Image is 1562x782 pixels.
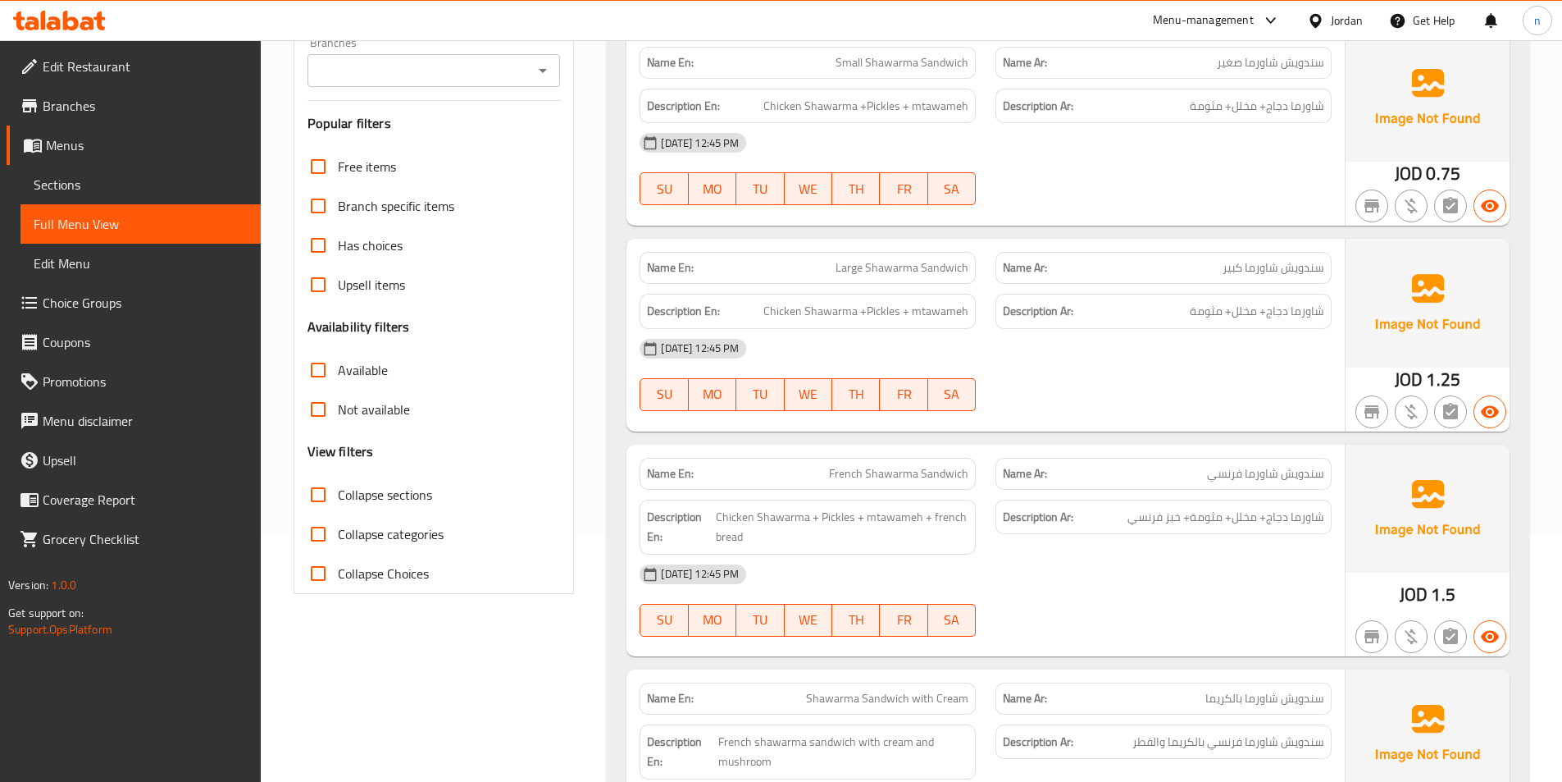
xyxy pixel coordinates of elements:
span: Menu disclaimer [43,411,248,431]
button: SU [640,172,688,205]
a: Upsell [7,441,261,480]
strong: Description Ar: [1003,96,1073,117]
span: TH [839,382,873,406]
span: French Shawarma Sandwich [829,465,968,482]
span: WE [791,608,826,632]
span: 0.75 [1426,158,1460,190]
span: [DATE] 12:45 PM [654,341,745,356]
span: FR [886,382,921,406]
span: Promotions [43,372,248,391]
button: Purchased item [1395,620,1428,653]
a: Coverage Report [7,480,261,519]
button: SA [928,378,976,411]
span: MO [695,382,730,406]
strong: Description En: [647,301,720,322]
button: Not has choices [1434,190,1467,222]
span: SA [935,382,969,406]
span: Coupons [43,332,248,352]
span: Available [338,360,388,380]
button: Available [1473,396,1506,428]
span: سندويش شاورما فرنسي بالكريما والفطر [1132,732,1324,752]
span: سندويش شاورما بالكريما [1205,690,1324,707]
button: FR [880,378,927,411]
span: Full Menu View [34,214,248,234]
button: MO [689,172,736,205]
span: Chicken Shawarma +Pickles + mtawameh [763,301,968,322]
span: WE [791,382,826,406]
span: Not available [338,400,410,419]
h3: Availability filters [307,318,410,336]
button: Not has choices [1434,396,1467,428]
span: Collapse categories [338,524,444,544]
button: TH [832,604,880,637]
button: Not branch specific item [1355,620,1388,653]
span: Upsell [43,450,248,470]
span: n [1534,11,1541,30]
strong: Description Ar: [1003,301,1073,322]
span: Large Shawarma Sandwich [836,259,968,277]
span: MO [695,177,730,201]
span: Upsell items [338,275,405,295]
img: Ae5nvW7+0k+MAAAAAElFTkSuQmCC [1346,34,1510,162]
span: سندويش شاورما فرنسي [1207,465,1324,482]
span: TU [743,608,777,632]
button: TH [832,378,880,411]
button: MO [689,604,736,637]
strong: Name En: [647,54,694,71]
span: French shawarma sandwich with cream and mushroom [718,732,969,772]
button: SA [928,172,976,205]
strong: Description En: [647,96,720,117]
div: Menu-management [1153,11,1254,30]
strong: Description En: [647,507,713,547]
button: WE [785,604,832,637]
strong: Description Ar: [1003,507,1073,528]
strong: Name En: [647,465,694,482]
a: Menu disclaimer [7,401,261,441]
span: TU [743,382,777,406]
span: Get support on: [8,602,84,624]
span: 1.5 [1431,578,1455,611]
span: JOD [1395,158,1423,190]
span: 1.0.0 [51,574,76,596]
button: SU [640,604,688,637]
button: Purchased item [1395,190,1428,222]
span: 1.25 [1426,364,1460,396]
span: Small Shawarma Sandwich [836,54,968,71]
span: TH [839,608,873,632]
span: Collapse Choices [338,564,429,583]
a: Choice Groups [7,283,261,322]
span: Chicken Shawarma +Pickles + mtawameh [763,96,968,117]
span: [DATE] 12:45 PM [654,135,745,151]
button: Available [1473,620,1506,653]
span: Chicken Shawarma + Pickles + mtawameh + french bread [716,507,968,547]
span: شاورما دجاج+ مخلل+ مثومة [1190,96,1324,117]
strong: Name Ar: [1003,259,1047,277]
button: TU [736,604,784,637]
div: Jordan [1331,11,1363,30]
strong: Name Ar: [1003,465,1047,482]
a: Promotions [7,362,261,401]
strong: Name En: [647,690,694,707]
span: TH [839,177,873,201]
a: Menus [7,126,261,165]
button: TH [832,172,880,205]
span: JOD [1400,578,1428,611]
button: FR [880,172,927,205]
strong: Description Ar: [1003,732,1073,752]
button: Purchased item [1395,396,1428,428]
span: شاورما دجاج+ مخلل+ مثومة+ خبز فرنسي [1127,507,1324,528]
button: SA [928,604,976,637]
span: سندويش شاورما كبير [1223,259,1324,277]
button: TU [736,378,784,411]
span: Shawarma Sandwich with Cream [806,690,968,707]
span: Version: [8,574,48,596]
img: Ae5nvW7+0k+MAAAAAElFTkSuQmCC [1346,239,1510,367]
span: Choice Groups [43,293,248,313]
span: Edit Restaurant [43,57,248,76]
span: Coverage Report [43,490,248,510]
span: Menus [46,135,248,155]
img: Ae5nvW7+0k+MAAAAAElFTkSuQmCC [1346,445,1510,573]
span: شاورما دجاج+ مخلل+ مثومة [1190,301,1324,322]
a: Grocery Checklist [7,519,261,559]
span: Sections [34,175,248,194]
